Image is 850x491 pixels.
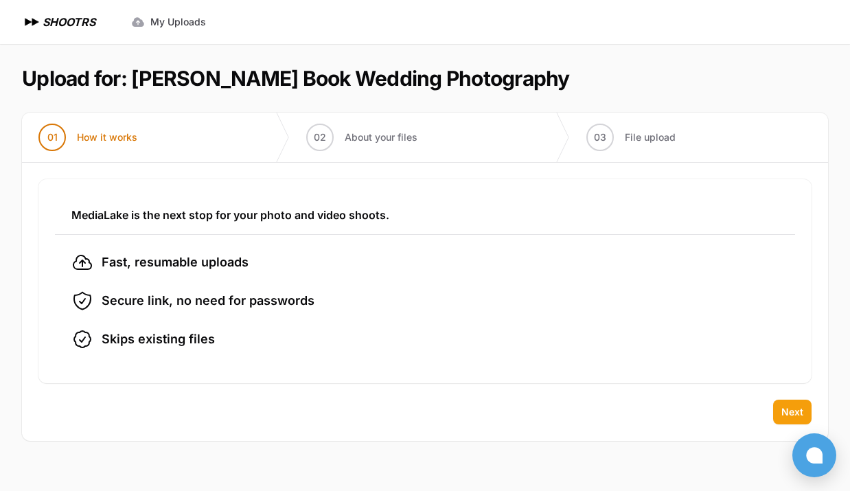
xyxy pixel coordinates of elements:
a: SHOOTRS SHOOTRS [22,14,95,30]
a: My Uploads [123,10,214,34]
span: Secure link, no need for passwords [102,291,314,310]
button: 03 File upload [570,113,692,162]
span: How it works [77,130,137,144]
span: File upload [625,130,676,144]
img: SHOOTRS [22,14,43,30]
button: 02 About your files [290,113,434,162]
span: 02 [314,130,326,144]
span: Skips existing files [102,330,215,349]
h3: MediaLake is the next stop for your photo and video shoots. [71,207,779,223]
span: My Uploads [150,15,206,29]
span: About your files [345,130,417,144]
h1: SHOOTRS [43,14,95,30]
h1: Upload for: [PERSON_NAME] Book Wedding Photography [22,66,570,91]
button: 01 How it works [22,113,154,162]
span: Next [781,405,803,419]
button: Open chat window [792,433,836,477]
span: Fast, resumable uploads [102,253,249,272]
span: 01 [47,130,58,144]
span: 03 [594,130,606,144]
button: Next [773,400,812,424]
